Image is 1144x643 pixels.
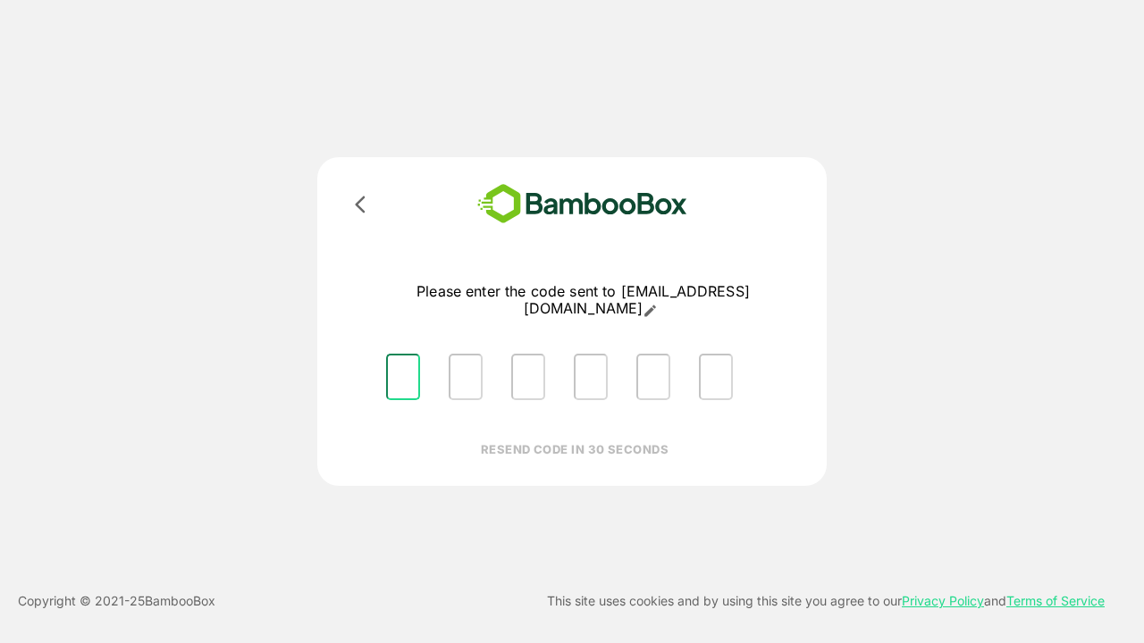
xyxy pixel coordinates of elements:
p: This site uses cookies and by using this site you agree to our and [547,590,1105,612]
input: Please enter OTP character 6 [699,354,733,400]
p: Copyright © 2021- 25 BambooBox [18,590,215,612]
input: Please enter OTP character 1 [386,354,420,400]
input: Please enter OTP character 5 [636,354,670,400]
a: Privacy Policy [902,593,984,608]
img: bamboobox [451,179,713,230]
input: Please enter OTP character 4 [574,354,608,400]
input: Please enter OTP character 3 [511,354,545,400]
input: Please enter OTP character 2 [449,354,483,400]
a: Terms of Service [1006,593,1105,608]
p: Please enter the code sent to [EMAIL_ADDRESS][DOMAIN_NAME] [372,283,795,318]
